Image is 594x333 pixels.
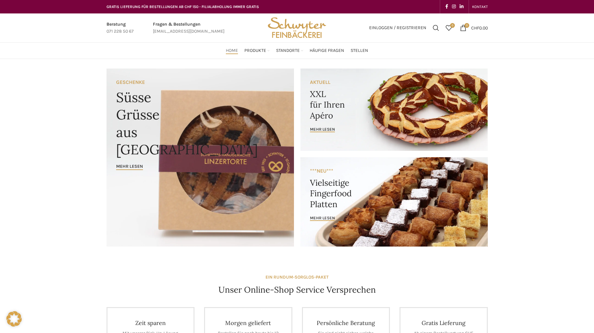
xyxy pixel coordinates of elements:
[265,25,328,30] a: Site logo
[276,44,303,57] a: Standorte
[472,4,488,9] span: KONTAKT
[410,319,477,327] h4: Gratis Lieferung
[366,21,430,34] a: Einloggen / Registrieren
[107,69,294,247] a: Banner link
[215,319,282,327] h4: Morgen geliefert
[351,44,368,57] a: Stellen
[103,44,491,57] div: Main navigation
[244,48,266,54] span: Produkte
[469,0,491,13] div: Secondary navigation
[265,274,329,280] strong: EIN RUNDUM-SORGLOS-PAKET
[457,21,491,34] a: 0 CHF0.00
[226,48,238,54] span: Home
[300,157,488,247] a: Banner link
[450,2,458,11] a: Instagram social link
[442,21,455,34] a: 0
[443,2,450,11] a: Facebook social link
[313,319,380,327] h4: Persönliche Beratung
[471,25,488,30] bdi: 0.00
[244,44,270,57] a: Produkte
[107,21,134,35] a: Infobox link
[300,69,488,151] a: Banner link
[471,25,479,30] span: CHF
[153,21,225,35] a: Infobox link
[442,21,455,34] div: Meine Wunschliste
[464,23,469,28] span: 0
[450,23,455,28] span: 0
[310,48,344,54] span: Häufige Fragen
[276,48,300,54] span: Standorte
[430,21,442,34] a: Suchen
[458,2,465,11] a: Linkedin social link
[369,26,426,30] span: Einloggen / Registrieren
[472,0,488,13] a: KONTAKT
[351,48,368,54] span: Stellen
[226,44,238,57] a: Home
[310,44,344,57] a: Häufige Fragen
[117,319,184,327] h4: Zeit sparen
[218,284,376,296] h4: Unser Online-Shop Service Versprechen
[265,13,328,42] img: Bäckerei Schwyter
[107,4,259,9] span: GRATIS LIEFERUNG FÜR BESTELLUNGEN AB CHF 150 - FILIALABHOLUNG IMMER GRATIS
